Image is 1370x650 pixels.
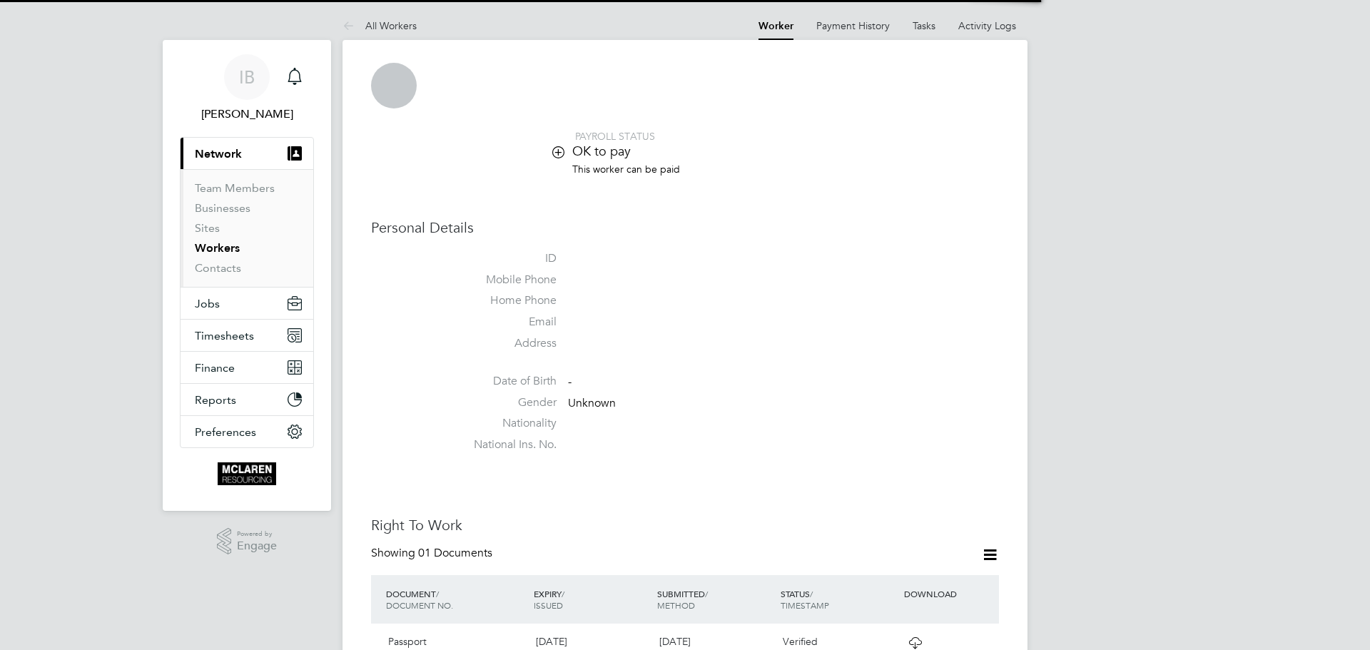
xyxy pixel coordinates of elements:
[457,293,557,308] label: Home Phone
[457,374,557,389] label: Date of Birth
[195,297,220,310] span: Jobs
[562,588,564,599] span: /
[382,581,530,618] div: DOCUMENT
[418,546,492,560] span: 01 Documents
[237,540,277,552] span: Engage
[758,20,793,32] a: Worker
[195,329,254,342] span: Timesheets
[900,581,999,606] div: DOWNLOAD
[913,19,935,32] a: Tasks
[195,241,240,255] a: Workers
[816,19,890,32] a: Payment History
[180,462,314,485] a: Go to home page
[654,581,777,618] div: SUBMITTED
[457,251,557,266] label: ID
[457,315,557,330] label: Email
[457,416,557,431] label: Nationality
[575,130,655,143] span: PAYROLL STATUS
[217,528,278,555] a: Powered byEngage
[218,462,275,485] img: mclaren-logo-retina.png
[237,528,277,540] span: Powered by
[572,163,680,176] span: This worker can be paid
[657,599,695,611] span: METHOD
[534,599,563,611] span: ISSUED
[181,169,313,287] div: Network
[958,19,1016,32] a: Activity Logs
[457,395,557,410] label: Gender
[195,221,220,235] a: Sites
[371,546,495,561] div: Showing
[457,437,557,452] label: National Ins. No.
[195,393,236,407] span: Reports
[181,384,313,415] button: Reports
[181,138,313,169] button: Network
[181,416,313,447] button: Preferences
[781,599,829,611] span: TIMESTAMP
[342,19,417,32] a: All Workers
[239,68,255,86] span: IB
[180,54,314,123] a: IB[PERSON_NAME]
[777,581,900,618] div: STATUS
[195,425,256,439] span: Preferences
[195,361,235,375] span: Finance
[810,588,813,599] span: /
[163,40,331,511] nav: Main navigation
[530,581,654,618] div: EXPIRY
[195,261,241,275] a: Contacts
[371,516,999,534] h3: Right To Work
[568,375,572,389] span: -
[705,588,708,599] span: /
[568,396,616,410] span: Unknown
[371,218,999,237] h3: Personal Details
[181,352,313,383] button: Finance
[457,273,557,288] label: Mobile Phone
[181,288,313,319] button: Jobs
[195,147,242,161] span: Network
[386,599,453,611] span: DOCUMENT NO.
[783,635,818,648] span: Verified
[436,588,439,599] span: /
[195,201,250,215] a: Businesses
[572,143,631,159] span: OK to pay
[457,336,557,351] label: Address
[195,181,275,195] a: Team Members
[181,320,313,351] button: Timesheets
[180,106,314,123] span: Iryna Blair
